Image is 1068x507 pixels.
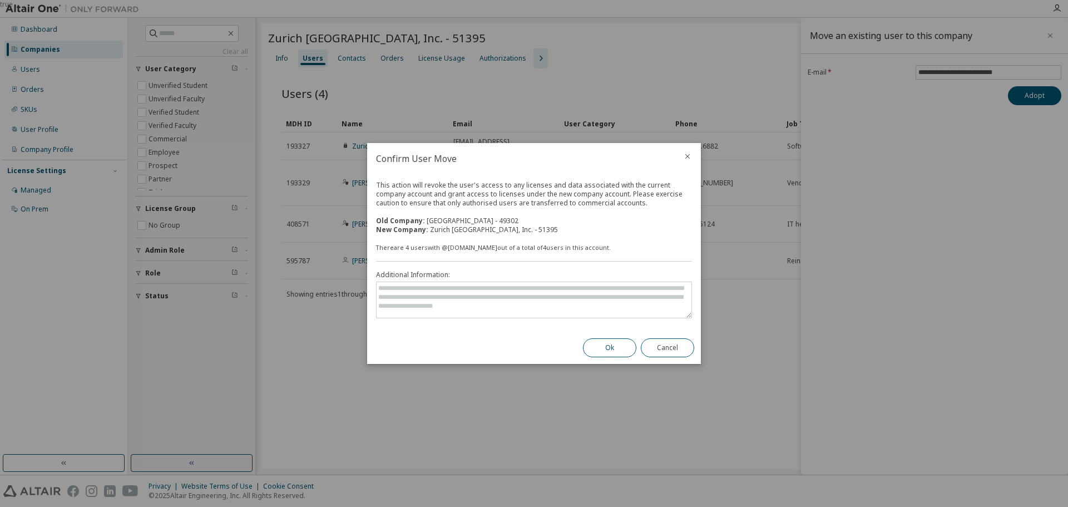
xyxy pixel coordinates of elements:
[376,181,692,234] div: This action will revoke the user's access to any licenses and data associated with the current co...
[583,338,636,357] button: Ok
[376,270,692,279] label: Additional Information:
[683,152,692,161] button: close
[376,225,428,234] b: New Company:
[376,243,692,252] div: There are 4 users with @ [DOMAIN_NAME] out of a total of 4 users in this account.
[376,216,425,225] b: Old Company:
[367,143,674,174] h2: Confirm User Move
[641,338,694,357] button: Cancel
